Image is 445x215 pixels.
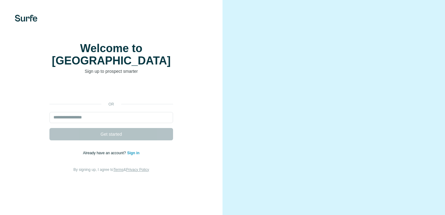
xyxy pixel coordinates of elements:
a: Sign in [127,151,139,155]
p: or [101,101,121,107]
span: By signing up, I agree to & [74,167,149,172]
h1: Welcome to [GEOGRAPHIC_DATA] [49,42,173,67]
iframe: Poga Pierakstīties ar Google kontu [46,84,176,97]
a: Privacy Policy [126,167,149,172]
span: Already have an account? [83,151,127,155]
p: Sign up to prospect smarter [49,68,173,74]
img: Surfe's logo [15,15,37,22]
a: Terms [113,167,124,172]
